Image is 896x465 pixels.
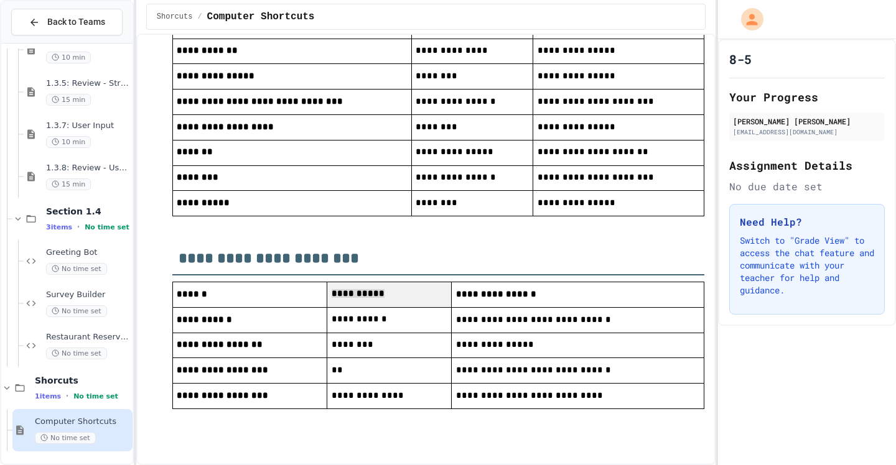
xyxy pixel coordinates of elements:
[740,234,874,297] p: Switch to "Grade View" to access the chat feature and communicate with your teacher for help and ...
[46,163,130,173] span: 1.3.8: Review - User Input
[46,332,130,343] span: Restaurant Reservation System
[729,157,885,174] h2: Assignment Details
[35,417,130,427] span: Computer Shortcuts
[73,392,118,400] span: No time set
[729,179,885,194] div: No due date set
[11,9,123,35] button: Back to Teams
[733,127,881,137] div: [EMAIL_ADDRESS][DOMAIN_NAME]
[740,214,874,229] h3: Need Help?
[46,78,130,89] span: 1.3.5: Review - String Operators
[207,9,315,24] span: Computer Shortcuts
[46,305,107,317] span: No time set
[46,178,91,190] span: 15 min
[35,375,130,386] span: Shorcuts
[733,116,881,127] div: [PERSON_NAME] [PERSON_NAME]
[46,52,91,63] span: 10 min
[197,12,202,22] span: /
[46,94,91,106] span: 15 min
[46,247,130,258] span: Greeting Bot
[46,263,107,275] span: No time set
[46,223,72,231] span: 3 items
[35,432,96,444] span: No time set
[46,290,130,300] span: Survey Builder
[85,223,129,231] span: No time set
[46,348,107,359] span: No time set
[35,392,61,400] span: 1 items
[46,121,130,131] span: 1.3.7: User Input
[66,391,68,401] span: •
[728,5,767,34] div: My Account
[729,50,752,68] h1: 8-5
[47,16,105,29] span: Back to Teams
[157,12,193,22] span: Shorcuts
[77,222,80,232] span: •
[729,88,885,106] h2: Your Progress
[46,136,91,148] span: 10 min
[46,206,130,217] span: Section 1.4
